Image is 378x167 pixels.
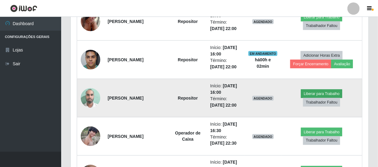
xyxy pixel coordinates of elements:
[303,136,340,145] button: Trabalhador Faltou
[331,60,353,68] button: Avaliação
[210,57,241,70] li: Término:
[210,121,241,134] li: Início:
[252,19,274,24] span: AGENDADO
[210,96,241,108] li: Término:
[178,19,198,24] strong: Repositor
[178,57,198,62] strong: Repositor
[248,51,277,56] span: EM ANDAMENTO
[290,60,331,68] button: Forçar Encerramento
[210,122,237,133] time: [DATE] 16:30
[81,85,100,111] img: 1751466407656.jpeg
[108,96,143,101] strong: [PERSON_NAME]
[303,21,340,30] button: Trabalhador Faltou
[210,134,241,147] li: Término:
[210,26,236,31] time: [DATE] 22:00
[210,64,236,69] time: [DATE] 22:00
[303,98,340,107] button: Trabalhador Faltou
[210,83,237,95] time: [DATE] 16:00
[255,57,271,69] strong: há 00 h e 02 min
[210,103,236,108] time: [DATE] 22:00
[81,8,100,34] img: 1748017465094.jpeg
[210,141,236,146] time: [DATE] 22:30
[301,89,342,98] button: Liberar para Trabalho
[175,131,201,142] strong: Operador de Caixa
[252,134,274,139] span: AGENDADO
[108,134,143,139] strong: [PERSON_NAME]
[108,19,143,24] strong: [PERSON_NAME]
[301,13,342,21] button: Liberar para Trabalho
[210,45,237,56] time: [DATE] 16:00
[178,96,198,101] strong: Repositor
[210,83,241,96] li: Início:
[10,5,37,12] img: CoreUI Logo
[81,47,100,73] img: 1738540526500.jpeg
[301,128,342,136] button: Liberar para Trabalho
[210,19,241,32] li: Término:
[210,44,241,57] li: Início:
[252,96,274,101] span: AGENDADO
[301,51,343,60] button: Adicionar Horas Extra
[81,127,100,146] img: 1617198337870.jpeg
[108,57,143,62] strong: [PERSON_NAME]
